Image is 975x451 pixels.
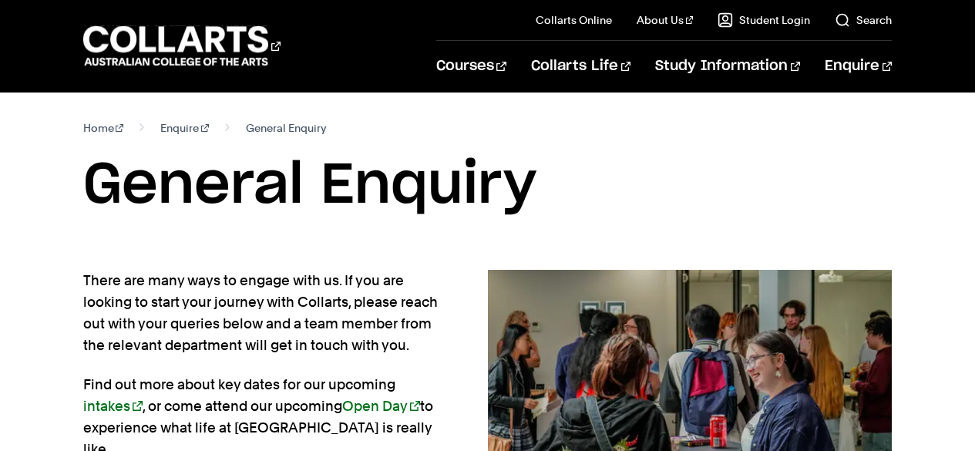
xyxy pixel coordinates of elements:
[825,41,892,92] a: Enquire
[160,117,209,139] a: Enquire
[531,41,630,92] a: Collarts Life
[637,12,694,28] a: About Us
[718,12,810,28] a: Student Login
[246,117,326,139] span: General Enquiry
[83,398,143,414] a: intakes
[655,41,800,92] a: Study Information
[83,151,893,220] h1: General Enquiry
[835,12,892,28] a: Search
[436,41,506,92] a: Courses
[83,117,124,139] a: Home
[83,270,439,356] p: There are many ways to engage with us. If you are looking to start your journey with Collarts, pl...
[83,24,281,68] div: Go to homepage
[342,398,420,414] a: Open Day
[536,12,612,28] a: Collarts Online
